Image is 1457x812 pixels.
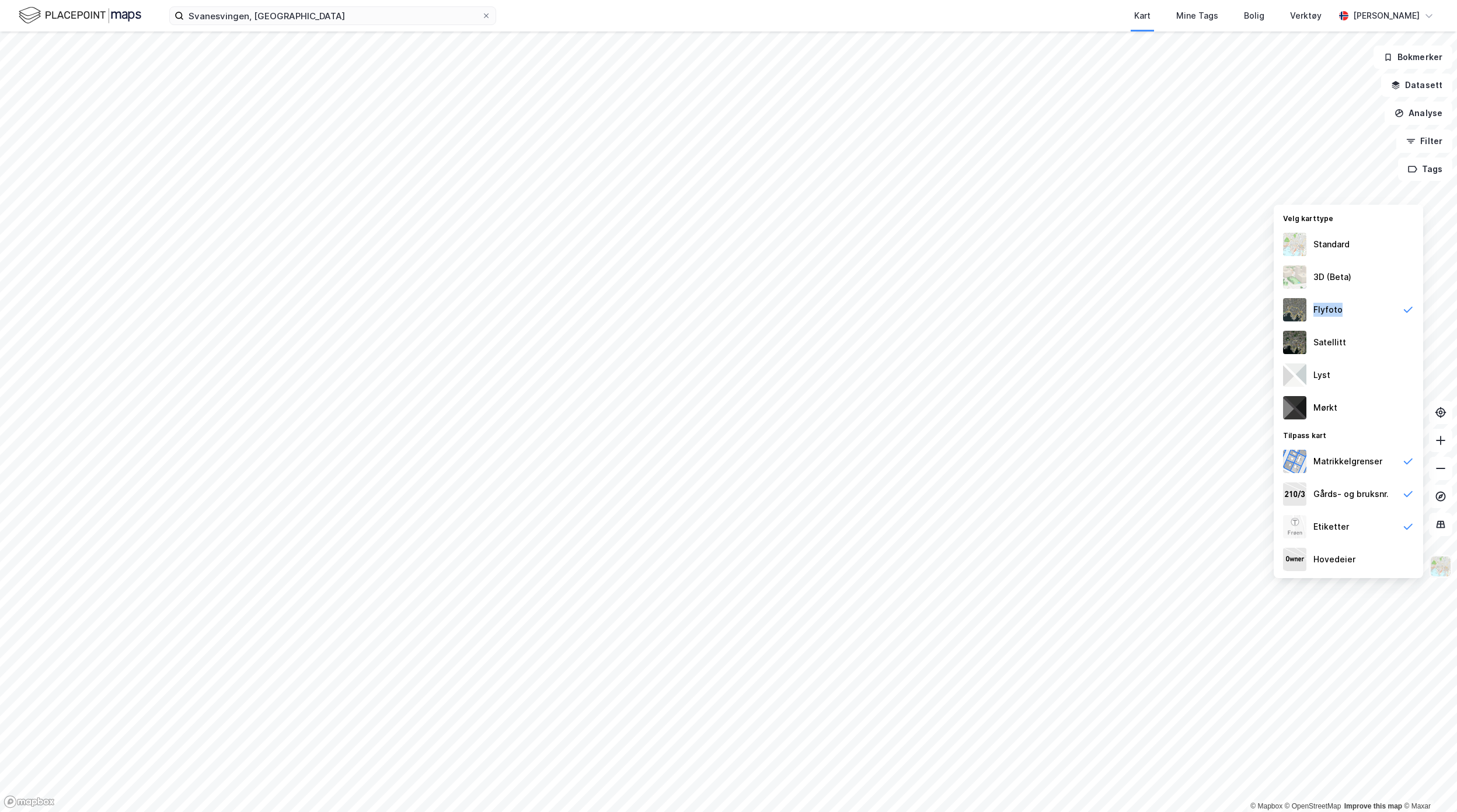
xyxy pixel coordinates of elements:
[19,5,141,26] img: logo.f888ab2527a4732fd821a326f86c7f29.svg
[1283,548,1306,571] img: majorOwner.b5e170eddb5c04bfeeff.jpeg
[1274,424,1423,445] div: Tilpass kart
[1313,237,1350,251] div: Standard
[1313,303,1343,317] div: Flyfoto
[1313,520,1349,534] div: Etiketter
[1313,487,1389,501] div: Gårds- og bruksnr.
[1353,9,1420,23] div: [PERSON_NAME]
[1274,207,1423,228] div: Velg karttype
[1283,298,1306,321] img: Z
[1283,482,1306,506] img: cadastreKeys.547ab17ec502f5a4ef2b.jpeg
[1283,515,1306,538] img: Z
[1313,368,1330,382] div: Lyst
[1398,157,1452,181] button: Tags
[1283,396,1306,419] img: nCdM7BzjoCAAAAAElFTkSuQmCC
[1283,363,1306,387] img: luj3wr1y2y3+OchiMxRmMxRlscgabnMEmZ7DJGWxyBpucwSZnsMkZbHIGm5zBJmewyRlscgabnMEmZ7DJGWxyBpucwSZnsMkZ...
[1385,101,1452,125] button: Analyse
[1283,450,1306,473] img: cadastreBorders.cfe08de4b5ddd52a10de.jpeg
[1399,756,1457,812] div: Kontrollprogram for chat
[1283,265,1306,289] img: Z
[1313,335,1346,349] div: Satellitt
[1313,454,1382,468] div: Matrikkelgrenser
[1344,802,1402,810] a: Improve this map
[1374,45,1452,69] button: Bokmerker
[1381,73,1452,97] button: Datasett
[1283,233,1306,256] img: Z
[184,7,482,24] input: Søk på adresse, matrikkel, gårdeiere, leietakere eller personer
[1176,9,1218,23] div: Mine Tags
[1430,555,1452,577] img: Z
[1134,9,1151,23] div: Kart
[1250,802,1282,810] a: Mapbox
[1313,552,1355,566] div: Hovedeier
[1313,401,1337,415] div: Mørkt
[1283,331,1306,354] img: 9k=
[1244,9,1264,23] div: Bolig
[1290,9,1322,23] div: Verktøy
[1396,129,1452,153] button: Filter
[1285,802,1341,810] a: OpenStreetMap
[1313,270,1351,284] div: 3D (Beta)
[4,795,55,808] a: Mapbox homepage
[1399,756,1457,812] iframe: Chat Widget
